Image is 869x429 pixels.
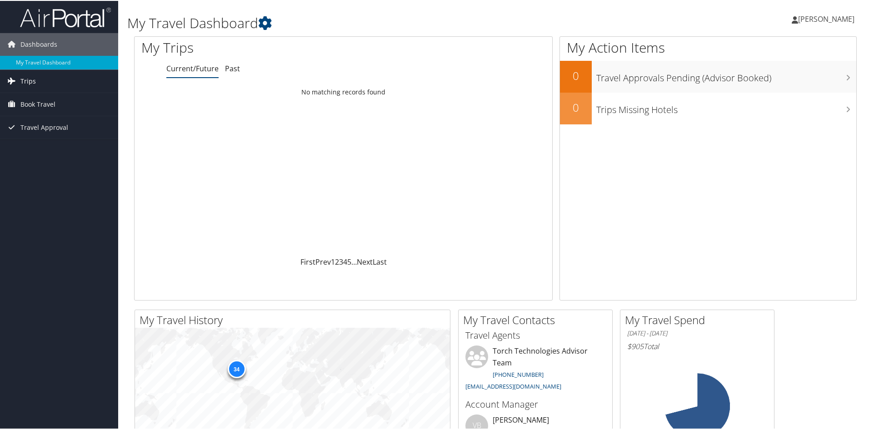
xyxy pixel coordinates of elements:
a: [PHONE_NUMBER] [493,370,544,378]
a: Prev [315,256,331,266]
h2: 0 [560,67,592,83]
h2: My Travel History [140,311,450,327]
a: [PERSON_NAME] [792,5,864,32]
img: airportal-logo.png [20,6,111,27]
h3: Trips Missing Hotels [596,98,856,115]
span: $905 [627,340,644,350]
a: Last [373,256,387,266]
h3: Account Manager [465,397,605,410]
h2: My Travel Contacts [463,311,612,327]
h6: Total [627,340,767,350]
span: [PERSON_NAME] [798,13,854,23]
a: Next [357,256,373,266]
h3: Travel Agents [465,328,605,341]
span: … [351,256,357,266]
h6: [DATE] - [DATE] [627,328,767,337]
a: 1 [331,256,335,266]
span: Book Travel [20,92,55,115]
h2: My Travel Spend [625,311,774,327]
h3: Travel Approvals Pending (Advisor Booked) [596,66,856,84]
h1: My Travel Dashboard [127,13,618,32]
a: 3 [339,256,343,266]
h1: My Trips [141,37,371,56]
h1: My Action Items [560,37,856,56]
a: [EMAIL_ADDRESS][DOMAIN_NAME] [465,381,561,390]
h2: 0 [560,99,592,114]
a: 0Travel Approvals Pending (Advisor Booked) [560,60,856,92]
span: Dashboards [20,32,57,55]
td: No matching records found [135,83,552,99]
a: Past [225,63,240,73]
a: 4 [343,256,347,266]
a: First [300,256,315,266]
div: 34 [227,359,245,377]
span: Trips [20,69,36,92]
a: 5 [347,256,351,266]
span: Travel Approval [20,115,68,138]
a: 2 [335,256,339,266]
a: 0Trips Missing Hotels [560,92,856,123]
a: Current/Future [166,63,219,73]
li: Torch Technologies Advisor Team [461,345,610,393]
